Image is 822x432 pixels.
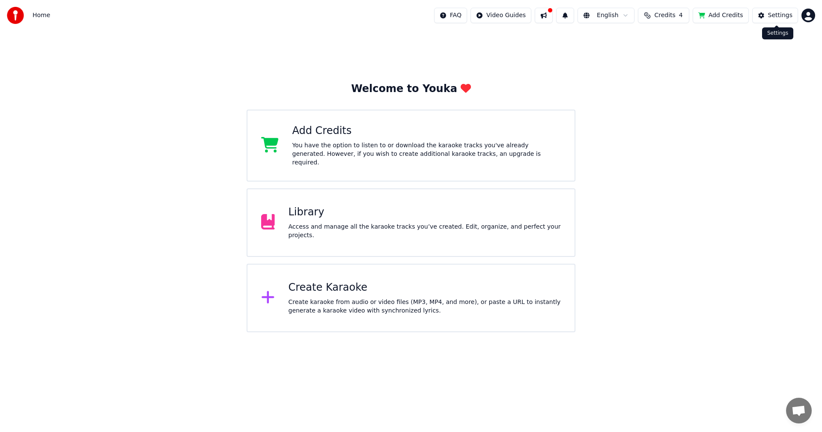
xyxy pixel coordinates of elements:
[762,27,793,39] div: Settings
[654,11,675,20] span: Credits
[679,11,683,20] span: 4
[292,124,561,138] div: Add Credits
[7,7,24,24] img: youka
[289,223,561,240] div: Access and manage all the karaoke tracks you’ve created. Edit, organize, and perfect your projects.
[638,8,689,23] button: Credits4
[351,82,471,96] div: Welcome to Youka
[471,8,531,23] button: Video Guides
[33,11,50,20] nav: breadcrumb
[434,8,467,23] button: FAQ
[33,11,50,20] span: Home
[752,8,798,23] button: Settings
[786,398,812,423] div: Open chat
[693,8,749,23] button: Add Credits
[289,206,561,219] div: Library
[289,281,561,295] div: Create Karaoke
[768,11,792,20] div: Settings
[292,141,561,167] div: You have the option to listen to or download the karaoke tracks you've already generated. However...
[289,298,561,315] div: Create karaoke from audio or video files (MP3, MP4, and more), or paste a URL to instantly genera...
